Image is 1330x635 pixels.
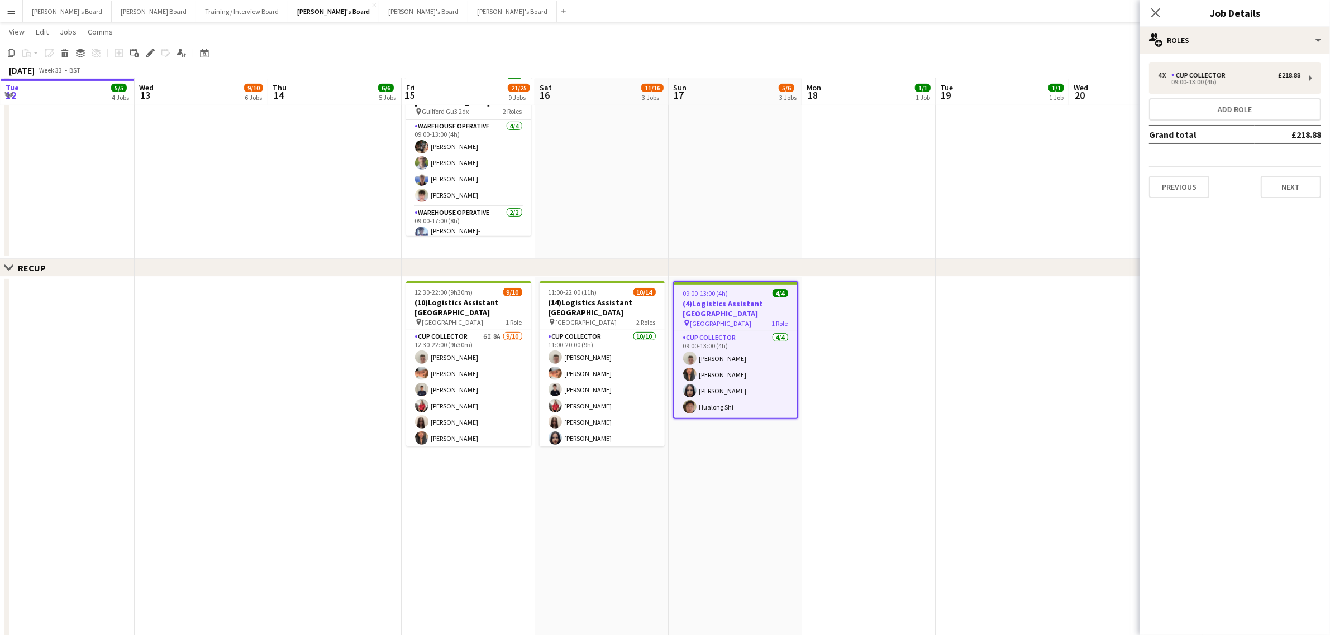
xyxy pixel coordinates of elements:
[540,281,665,446] app-job-card: 11:00-22:00 (11h)10/14(14)Logistics Assistant [GEOGRAPHIC_DATA] [GEOGRAPHIC_DATA]2 RolesCUP COLLE...
[1049,93,1064,102] div: 1 Job
[406,330,531,514] app-card-role: CUP COLLECTOR6I8A9/1012:30-22:00 (9h30m)[PERSON_NAME][PERSON_NAME][PERSON_NAME][PERSON_NAME][PERS...
[23,1,112,22] button: [PERSON_NAME]'s Board
[1261,176,1321,198] button: Next
[674,299,797,319] h3: (4)Logistics Assistant [GEOGRAPHIC_DATA]
[683,289,728,297] span: 09:00-13:00 (4h)
[549,288,597,296] span: 11:00-22:00 (11h)
[506,318,522,326] span: 1 Role
[406,120,531,206] app-card-role: Warehouse Operative4/409:00-13:00 (4h)[PERSON_NAME][PERSON_NAME][PERSON_NAME][PERSON_NAME]
[422,107,469,116] span: Guilford Gu3 2dx
[674,331,797,418] app-card-role: CUP COLLECTOR4/409:00-13:00 (4h)[PERSON_NAME][PERSON_NAME][PERSON_NAME]Hualong Shi
[916,93,930,102] div: 1 Job
[9,27,25,37] span: View
[1149,126,1255,143] td: Grand total
[415,288,473,296] span: 12:30-22:00 (9h30m)
[637,318,656,326] span: 2 Roles
[503,288,522,296] span: 9/10
[406,297,531,317] h3: (10)Logistics Assistant [GEOGRAPHIC_DATA]
[779,84,794,92] span: 5/6
[468,1,557,22] button: [PERSON_NAME]'s Board
[690,319,752,328] span: [GEOGRAPHIC_DATA]
[112,1,196,22] button: [PERSON_NAME] Board
[271,89,287,102] span: 14
[508,93,530,102] div: 9 Jobs
[37,66,65,74] span: Week 33
[915,84,931,92] span: 1/1
[1048,84,1064,92] span: 1/1
[137,89,154,102] span: 13
[1074,83,1088,93] span: Wed
[503,107,522,116] span: 2 Roles
[508,84,530,92] span: 21/25
[60,27,77,37] span: Jobs
[55,25,81,39] a: Jobs
[805,89,821,102] span: 18
[422,318,484,326] span: [GEOGRAPHIC_DATA]
[273,83,287,93] span: Thu
[1255,126,1321,143] td: £218.88
[940,83,953,93] span: Tue
[673,83,687,93] span: Sun
[938,89,953,102] span: 19
[1158,79,1300,85] div: 09:00-13:00 (4h)
[4,25,29,39] a: View
[1158,71,1171,79] div: 4 x
[83,25,117,39] a: Comms
[779,93,797,102] div: 3 Jobs
[88,27,113,37] span: Comms
[196,1,288,22] button: Training / Interview Board
[540,83,552,93] span: Sat
[1278,71,1300,79] div: £218.88
[642,93,663,102] div: 3 Jobs
[112,93,129,102] div: 4 Jobs
[1140,27,1330,54] div: Roles
[31,25,53,39] a: Edit
[406,206,531,264] app-card-role: Warehouse Operative2/209:00-17:00 (8h)[PERSON_NAME]-[PERSON_NAME]
[1140,6,1330,20] h3: Job Details
[406,83,415,93] span: Fri
[244,84,263,92] span: 9/10
[404,89,415,102] span: 15
[772,319,788,328] span: 1 Role
[540,297,665,317] h3: (14)Logistics Assistant [GEOGRAPHIC_DATA]
[641,84,664,92] span: 11/16
[379,1,468,22] button: [PERSON_NAME]'s Board
[379,93,396,102] div: 5 Jobs
[9,65,35,76] div: [DATE]
[1149,176,1209,198] button: Previous
[633,288,656,296] span: 10/14
[111,84,127,92] span: 5/5
[6,83,19,93] span: Tue
[538,89,552,102] span: 16
[1149,98,1321,121] button: Add role
[1072,89,1088,102] span: 20
[69,66,80,74] div: BST
[773,289,788,297] span: 4/4
[406,281,531,446] app-job-card: 12:30-22:00 (9h30m)9/10(10)Logistics Assistant [GEOGRAPHIC_DATA] [GEOGRAPHIC_DATA]1 RoleCUP COLLE...
[139,83,154,93] span: Wed
[18,262,55,273] div: RECUP
[245,93,263,102] div: 6 Jobs
[378,84,394,92] span: 6/6
[406,71,531,236] app-job-card: 09:00-17:00 (8h)6/6SFG WAREHOUSE - [GEOGRAPHIC_DATA] Guilford Gu3 2dx2 RolesWarehouse Operative4/...
[288,1,379,22] button: [PERSON_NAME]'s Board
[1171,71,1230,79] div: CUP COLLECTOR
[540,330,665,514] app-card-role: CUP COLLECTOR10/1011:00-20:00 (9h)[PERSON_NAME][PERSON_NAME][PERSON_NAME][PERSON_NAME][PERSON_NAM...
[36,27,49,37] span: Edit
[4,89,19,102] span: 12
[671,89,687,102] span: 17
[807,83,821,93] span: Mon
[556,318,617,326] span: [GEOGRAPHIC_DATA]
[673,281,798,419] app-job-card: 09:00-13:00 (4h)4/4(4)Logistics Assistant [GEOGRAPHIC_DATA] [GEOGRAPHIC_DATA]1 RoleCUP COLLECTOR4...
